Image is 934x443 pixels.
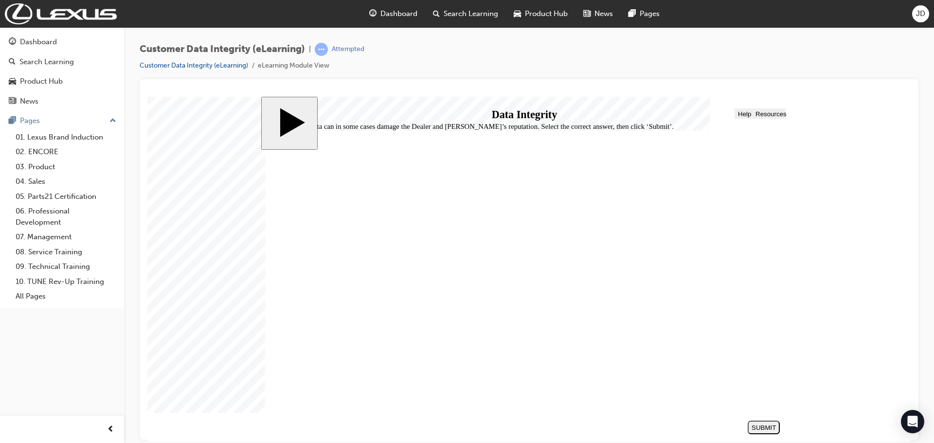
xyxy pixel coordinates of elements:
[444,8,498,19] span: Search Learning
[12,274,120,289] a: 10. TUNE Rev-Up Training
[4,33,120,51] a: Dashboard
[912,5,929,22] button: JD
[629,8,636,20] span: pages-icon
[5,3,117,24] img: Trak
[9,97,16,106] span: news-icon
[9,58,16,67] span: search-icon
[9,38,16,47] span: guage-icon
[525,8,568,19] span: Product Hub
[109,115,116,127] span: up-icon
[4,72,120,90] a: Product Hub
[12,159,120,175] a: 03. Product
[640,8,660,19] span: Pages
[12,245,120,260] a: 08. Service Training
[12,259,120,274] a: 09. Technical Training
[140,61,248,70] a: Customer Data Integrity (eLearning)
[433,8,440,20] span: search-icon
[575,4,621,24] a: news-iconNews
[315,43,328,56] span: learningRecordVerb_ATTEMPT-icon
[4,112,120,130] button: Pages
[4,92,120,110] a: News
[12,230,120,245] a: 07. Management
[12,204,120,230] a: 06. Professional Development
[621,4,667,24] a: pages-iconPages
[20,96,38,107] div: News
[9,117,16,125] span: pages-icon
[4,31,120,112] button: DashboardSearch LearningProduct HubNews
[12,130,120,145] a: 01. Lexus Brand Induction
[12,144,120,159] a: 02. ENCORE
[594,8,613,19] span: News
[19,56,74,68] div: Search Learning
[107,424,114,436] span: prev-icon
[380,8,417,19] span: Dashboard
[12,189,120,204] a: 05. Parts21 Certification
[20,115,40,126] div: Pages
[901,410,924,433] div: Open Intercom Messenger
[12,174,120,189] a: 04. Sales
[583,8,591,20] span: news-icon
[332,45,364,54] div: Attempted
[20,76,63,87] div: Product Hub
[20,36,57,48] div: Dashboard
[361,4,425,24] a: guage-iconDashboard
[12,289,120,304] a: All Pages
[140,44,305,55] span: Customer Data Integrity (eLearning)
[4,53,120,71] a: Search Learning
[916,8,925,19] span: JD
[425,4,506,24] a: search-iconSearch Learning
[258,60,329,71] li: eLearning Module View
[506,4,575,24] a: car-iconProduct Hub
[9,77,16,86] span: car-icon
[514,8,521,20] span: car-icon
[309,44,311,55] span: |
[369,8,377,20] span: guage-icon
